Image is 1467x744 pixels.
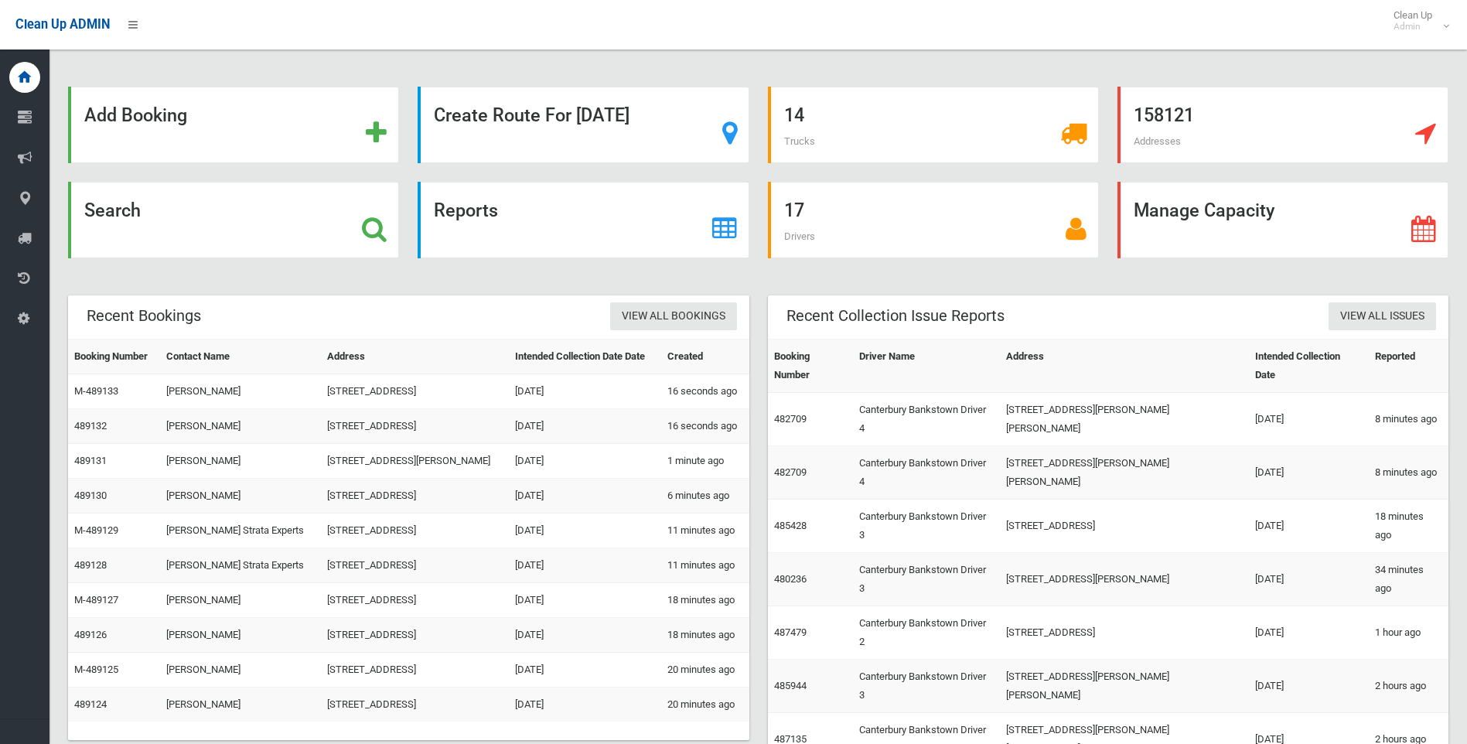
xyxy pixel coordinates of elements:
td: [STREET_ADDRESS] [321,479,509,514]
td: [STREET_ADDRESS] [1000,500,1249,553]
strong: 14 [784,104,804,126]
span: Drivers [784,230,815,242]
td: [DATE] [509,514,661,548]
a: Create Route For [DATE] [418,87,749,163]
strong: 158121 [1134,104,1194,126]
td: [DATE] [509,444,661,479]
header: Recent Collection Issue Reports [768,301,1023,331]
td: [DATE] [509,583,661,618]
strong: 17 [784,200,804,221]
td: [DATE] [1249,500,1369,553]
td: [DATE] [509,653,661,688]
td: Canterbury Bankstown Driver 2 [853,606,1000,660]
td: [DATE] [1249,553,1369,606]
a: Manage Capacity [1117,182,1448,258]
strong: Add Booking [84,104,187,126]
td: [PERSON_NAME] [160,409,321,444]
td: [STREET_ADDRESS] [1000,606,1249,660]
a: Reports [418,182,749,258]
td: [STREET_ADDRESS][PERSON_NAME][PERSON_NAME] [1000,660,1249,713]
td: [PERSON_NAME] Strata Experts [160,514,321,548]
td: 8 minutes ago [1369,393,1448,446]
a: 485944 [774,680,807,691]
td: 16 seconds ago [661,409,749,444]
td: [DATE] [509,374,661,409]
th: Driver Name [853,340,1000,393]
td: [DATE] [509,618,661,653]
td: [STREET_ADDRESS][PERSON_NAME] [1000,553,1249,606]
span: Trucks [784,135,815,147]
a: 489130 [74,490,107,501]
td: [STREET_ADDRESS] [321,618,509,653]
a: 158121 Addresses [1117,87,1448,163]
td: 34 minutes ago [1369,553,1448,606]
td: 2 hours ago [1369,660,1448,713]
td: Canterbury Bankstown Driver 3 [853,553,1000,606]
td: 1 hour ago [1369,606,1448,660]
td: 6 minutes ago [661,479,749,514]
a: View All Issues [1329,302,1436,331]
span: Clean Up [1386,9,1448,32]
td: 8 minutes ago [1369,446,1448,500]
small: Admin [1394,21,1432,32]
td: 1 minute ago [661,444,749,479]
td: [DATE] [1249,606,1369,660]
a: 14 Trucks [768,87,1099,163]
td: [PERSON_NAME] [160,653,321,688]
a: Add Booking [68,87,399,163]
td: [PERSON_NAME] [160,618,321,653]
td: 20 minutes ago [661,653,749,688]
td: [PERSON_NAME] [160,444,321,479]
td: 18 minutes ago [1369,500,1448,553]
a: Search [68,182,399,258]
td: [PERSON_NAME] [160,374,321,409]
a: View All Bookings [610,302,737,331]
a: 485428 [774,520,807,531]
a: 489132 [74,420,107,432]
td: [DATE] [1249,393,1369,446]
a: M-489129 [74,524,118,536]
a: 489131 [74,455,107,466]
a: 482709 [774,466,807,478]
td: 18 minutes ago [661,618,749,653]
td: [STREET_ADDRESS] [321,583,509,618]
th: Intended Collection Date Date [509,340,661,374]
a: 482709 [774,413,807,425]
th: Address [1000,340,1249,393]
a: 489128 [74,559,107,571]
td: [PERSON_NAME] [160,688,321,722]
td: [DATE] [509,409,661,444]
strong: Reports [434,200,498,221]
td: 20 minutes ago [661,688,749,722]
td: [STREET_ADDRESS] [321,688,509,722]
td: [STREET_ADDRESS] [321,409,509,444]
td: [STREET_ADDRESS][PERSON_NAME] [321,444,509,479]
a: 489124 [74,698,107,710]
td: [STREET_ADDRESS][PERSON_NAME][PERSON_NAME] [1000,393,1249,446]
th: Booking Number [68,340,160,374]
td: [DATE] [509,479,661,514]
span: Addresses [1134,135,1181,147]
a: M-489127 [74,594,118,606]
td: Canterbury Bankstown Driver 4 [853,446,1000,500]
td: [PERSON_NAME] [160,479,321,514]
span: Clean Up ADMIN [15,17,110,32]
a: 17 Drivers [768,182,1099,258]
a: 489126 [74,629,107,640]
td: [STREET_ADDRESS][PERSON_NAME][PERSON_NAME] [1000,446,1249,500]
header: Recent Bookings [68,301,220,331]
a: M-489133 [74,385,118,397]
td: 11 minutes ago [661,548,749,583]
td: Canterbury Bankstown Driver 4 [853,393,1000,446]
a: 480236 [774,573,807,585]
td: 11 minutes ago [661,514,749,548]
td: [PERSON_NAME] [160,583,321,618]
td: [STREET_ADDRESS] [321,514,509,548]
td: [DATE] [509,688,661,722]
td: 18 minutes ago [661,583,749,618]
a: M-489125 [74,664,118,675]
strong: Search [84,200,141,221]
th: Created [661,340,749,374]
td: Canterbury Bankstown Driver 3 [853,500,1000,553]
td: [DATE] [1249,446,1369,500]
